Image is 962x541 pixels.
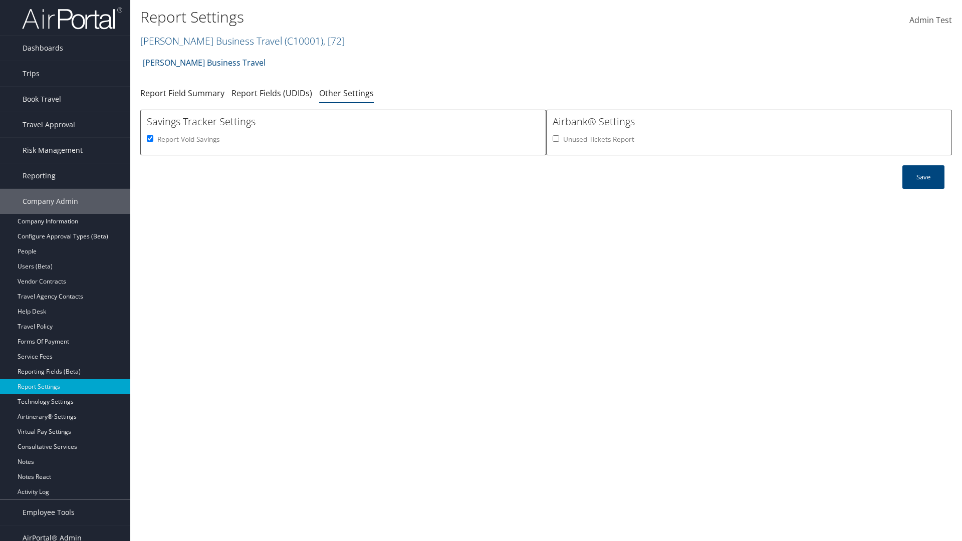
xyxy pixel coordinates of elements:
[140,7,681,28] h1: Report Settings
[553,115,945,129] h3: Airbank® Settings
[231,88,312,99] a: Report Fields (UDIDs)
[157,134,219,144] label: Report Void Savings
[319,88,374,99] a: Other Settings
[140,88,224,99] a: Report Field Summary
[140,34,345,48] a: [PERSON_NAME] Business Travel
[23,36,63,61] span: Dashboards
[909,15,952,26] span: Admin Test
[563,134,634,144] label: Unused Tickets Report
[23,500,75,525] span: Employee Tools
[23,112,75,137] span: Travel Approval
[23,87,61,112] span: Book Travel
[22,7,122,30] img: airportal-logo.png
[23,189,78,214] span: Company Admin
[909,5,952,36] a: Admin Test
[23,61,40,86] span: Trips
[143,53,266,73] a: [PERSON_NAME] Business Travel
[23,138,83,163] span: Risk Management
[285,34,323,48] span: ( C10001 )
[902,165,944,189] button: Save
[323,34,345,48] span: , [ 72 ]
[23,163,56,188] span: Reporting
[147,115,540,129] h3: Savings Tracker Settings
